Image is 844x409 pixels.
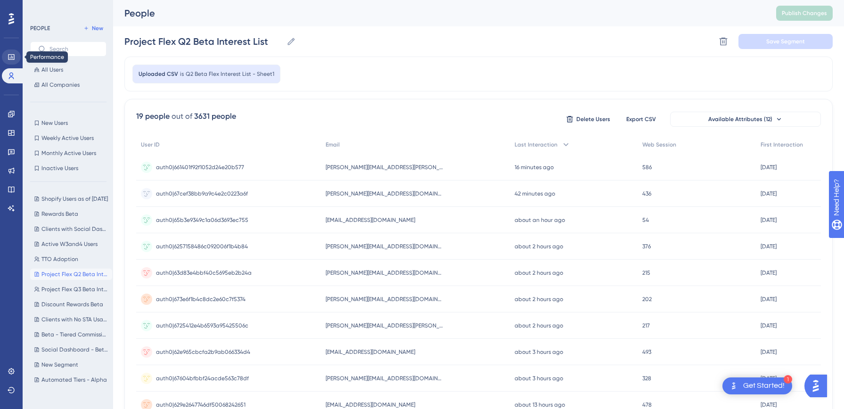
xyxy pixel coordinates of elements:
button: Available Attributes (12) [670,112,821,127]
time: [DATE] [761,375,777,382]
button: New Users [30,117,107,129]
span: auth0|67cef38bb9a9c4e2c0223a6f [156,190,248,197]
span: Save Segment [766,38,805,45]
time: [DATE] [761,190,777,197]
div: Open Get Started! checklist, remaining modules: 1 [722,377,792,394]
span: Available Attributes (12) [708,115,772,123]
span: is [180,70,184,78]
span: Web Session [642,141,676,148]
time: about 2 hours ago [515,270,563,276]
span: [PERSON_NAME][EMAIL_ADDRESS][PERSON_NAME][DOMAIN_NAME] [326,322,443,329]
button: Project Flex Q3 Beta Interest List [30,284,112,295]
span: Project Flex Q3 Beta Interest List [41,286,108,293]
img: launcher-image-alternative-text [728,380,739,392]
span: Shopify Users as of [DATE] [41,195,108,203]
span: Uploaded CSV [139,70,178,78]
div: out of [172,111,192,122]
time: [DATE] [761,349,777,355]
button: New [80,23,107,34]
button: All Users [30,64,107,75]
span: First Interaction [761,141,803,148]
span: 202 [642,295,652,303]
span: Inactive Users [41,164,78,172]
time: about 13 hours ago [515,401,565,408]
span: [PERSON_NAME][EMAIL_ADDRESS][PERSON_NAME][DOMAIN_NAME] [326,164,443,171]
button: Social Dashboard - Beta Lis [30,344,112,355]
time: 16 minutes ago [515,164,554,171]
button: Weekly Active Users [30,132,107,144]
button: Project Flex Q2 Beta Interest List [30,269,112,280]
span: auth0|6257158486c092006f1b4b84 [156,243,248,250]
span: 586 [642,164,652,171]
button: Publish Changes [776,6,833,21]
span: 478 [642,401,652,409]
span: Automated Tiers - Alpha [41,376,107,384]
time: [DATE] [761,296,777,303]
button: Monthly Active Users [30,147,107,159]
span: [EMAIL_ADDRESS][DOMAIN_NAME] [326,348,415,356]
span: 215 [642,269,650,277]
button: Shopify Users as of [DATE] [30,193,112,204]
time: [DATE] [761,243,777,250]
time: [DATE] [761,270,777,276]
span: Q2 Beta Flex Interest List - Sheet1 [186,70,274,78]
span: Rewards Beta [41,210,78,218]
span: auth0|661401f92f1052d24e20b577 [156,164,244,171]
span: [EMAIL_ADDRESS][DOMAIN_NAME] [326,216,415,224]
span: Active W3and4 Users [41,240,98,248]
span: Project Flex Q2 Beta Interest List [41,270,108,278]
span: [PERSON_NAME][EMAIL_ADDRESS][DOMAIN_NAME] [326,190,443,197]
span: TTO Adoption [41,255,78,263]
button: Automated Tiers - Alpha [30,374,112,385]
button: Clients with No STA Usage [30,314,112,325]
button: Rewards Beta [30,208,112,220]
span: All Companies [41,81,80,89]
span: Clients with No STA Usage [41,316,108,323]
span: 493 [642,348,651,356]
input: Search [49,46,98,52]
time: [DATE] [761,322,777,329]
button: New Segment [30,359,112,370]
span: Beta - Tiered Commissions [41,331,108,338]
span: Export CSV [626,115,656,123]
span: Weekly Active Users [41,134,94,142]
span: Delete Users [576,115,610,123]
span: Social Dashboard - Beta Lis [41,346,108,353]
time: about 2 hours ago [515,243,563,250]
span: auth0|67604bfbbf24acde563c78df [156,375,249,382]
span: 376 [642,243,651,250]
span: 54 [642,216,649,224]
div: 1 [784,375,792,384]
span: [PERSON_NAME][EMAIL_ADDRESS][DOMAIN_NAME] [326,375,443,382]
input: Segment Name [124,35,283,48]
span: New [92,25,103,32]
button: All Companies [30,79,107,90]
iframe: UserGuiding AI Assistant Launcher [804,372,833,400]
span: User ID [141,141,160,148]
time: 42 minutes ago [515,190,555,197]
span: Clients with Social Dash Enabled [41,225,108,233]
time: about 3 hours ago [515,349,563,355]
div: 3631 people [194,111,236,122]
span: 436 [642,190,651,197]
time: [DATE] [761,401,777,408]
div: PEOPLE [30,25,50,32]
span: [PERSON_NAME][EMAIL_ADDRESS][DOMAIN_NAME] [326,295,443,303]
span: Discount Rewards Beta [41,301,103,308]
span: Publish Changes [782,9,827,17]
button: Active W3and4 Users [30,238,112,250]
span: IG Discovery Alpha [41,391,91,399]
span: Email [326,141,340,148]
div: Get Started! [743,381,785,391]
span: Monthly Active Users [41,149,96,157]
span: auth0|62e965cbcfa2b9ab066334d4 [156,348,250,356]
button: Save Segment [738,34,833,49]
button: Beta - Tiered Commissions [30,329,112,340]
span: Need Help? [22,2,59,14]
time: about 3 hours ago [515,375,563,382]
time: about an hour ago [515,217,565,223]
button: Export CSV [617,112,664,127]
span: 217 [642,322,650,329]
span: auth0|65b3e9349c1a06d3693ec755 [156,216,248,224]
